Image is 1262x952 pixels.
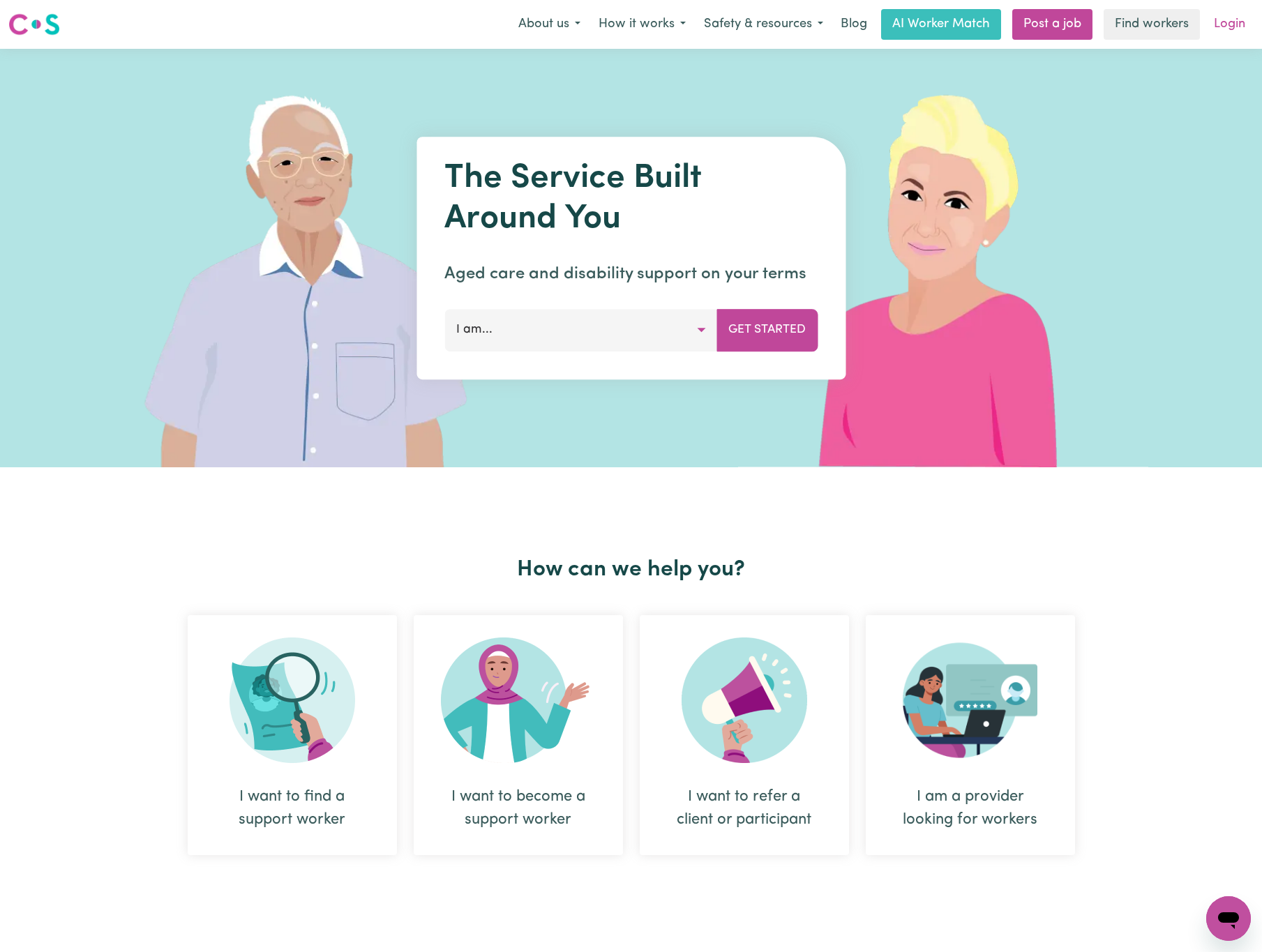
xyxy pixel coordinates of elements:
img: Become Worker [441,637,596,763]
div: I want to become a support worker [414,615,623,855]
button: About us [509,10,589,39]
div: I am a provider looking for workers [866,615,1075,855]
a: AI Worker Match [881,9,1001,40]
h1: The Service Built Around You [444,159,818,239]
img: Careseekers logo [8,12,60,37]
img: Refer [682,637,807,763]
img: Provider [903,637,1038,763]
a: Blog [832,9,876,40]
div: I want to refer a client or participant [673,785,816,831]
div: I want to find a support worker [221,785,363,831]
a: Post a job [1012,9,1092,40]
img: Search [230,637,355,763]
div: I am a provider looking for workers [899,785,1042,831]
button: How it works [589,10,695,39]
a: Login [1205,9,1254,40]
button: Safety & resources [695,10,832,39]
iframe: Button to launch messaging window [1206,896,1251,941]
a: Find workers [1104,9,1200,40]
div: I want to find a support worker [188,615,397,855]
div: I want to refer a client or participant [640,615,849,855]
button: I am... [444,309,717,351]
button: Get Started [716,309,818,351]
div: I want to become a support worker [447,785,589,831]
h2: How can we help you? [179,557,1083,583]
p: Aged care and disability support on your terms [444,262,818,287]
a: Careseekers logo [8,8,60,40]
